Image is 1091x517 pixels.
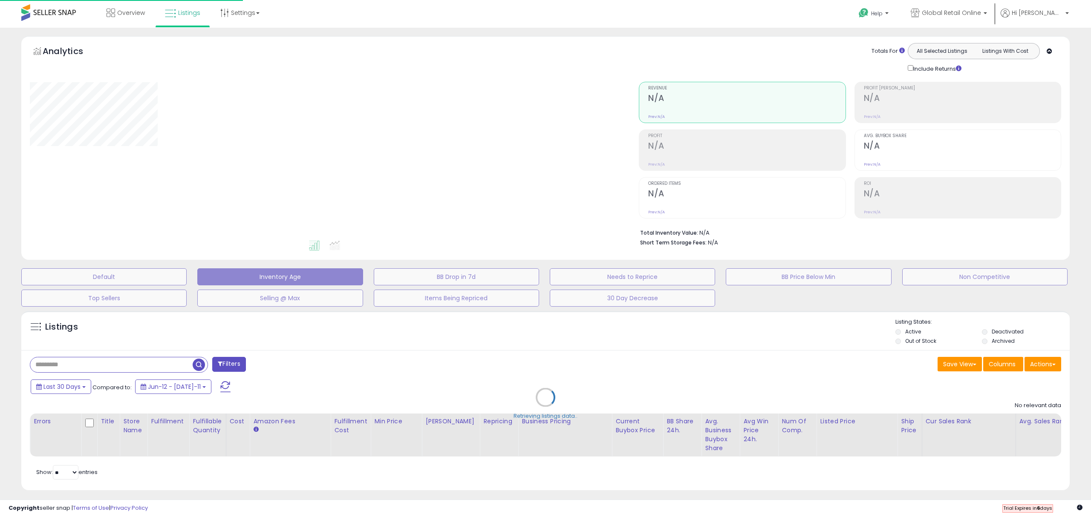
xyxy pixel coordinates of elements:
div: Include Returns [901,63,972,73]
li: N/A [640,227,1055,237]
div: Retrieving listings data.. [514,412,577,420]
h2: N/A [648,189,845,200]
span: Ordered Items [648,181,845,186]
a: Terms of Use [73,504,109,512]
h5: Analytics [43,45,100,59]
span: Trial Expires in days [1003,505,1052,511]
small: Prev: N/A [648,114,665,119]
button: Inventory Age [197,268,363,285]
b: Short Term Storage Fees: [640,239,707,246]
button: Top Sellers [21,290,187,307]
a: Hi [PERSON_NAME] [1001,9,1069,28]
div: Totals For [872,47,905,55]
span: Hi [PERSON_NAME] [1012,9,1063,17]
i: Get Help [858,8,869,18]
span: Revenue [648,86,845,91]
span: ROI [864,181,1061,186]
span: Profit [648,134,845,138]
span: Help [871,10,883,17]
button: Selling @ Max [197,290,363,307]
button: Items Being Repriced [374,290,539,307]
h2: N/A [648,93,845,105]
h2: N/A [648,141,845,152]
h2: N/A [864,141,1061,152]
div: seller snap | | [9,504,148,512]
button: All Selected Listings [910,46,974,57]
a: Help [852,1,897,28]
small: Prev: N/A [864,162,880,167]
button: Non Competitive [902,268,1068,285]
span: Avg. Buybox Share [864,134,1061,138]
span: Profit [PERSON_NAME] [864,86,1061,91]
small: Prev: N/A [648,162,665,167]
span: Overview [117,9,145,17]
button: Listings With Cost [973,46,1037,57]
span: N/A [708,238,718,247]
b: 6 [1037,505,1040,511]
strong: Copyright [9,504,40,512]
span: Global Retail Online [922,9,981,17]
a: Privacy Policy [110,504,148,512]
button: 30 Day Decrease [550,290,715,307]
button: Needs to Reprice [550,268,715,285]
b: Total Inventory Value: [640,229,698,236]
button: Default [21,268,187,285]
span: Listings [178,9,200,17]
small: Prev: N/A [864,114,880,119]
h2: N/A [864,93,1061,105]
small: Prev: N/A [648,210,665,215]
h2: N/A [864,189,1061,200]
small: Prev: N/A [864,210,880,215]
button: BB Drop in 7d [374,268,539,285]
button: BB Price Below Min [726,268,891,285]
